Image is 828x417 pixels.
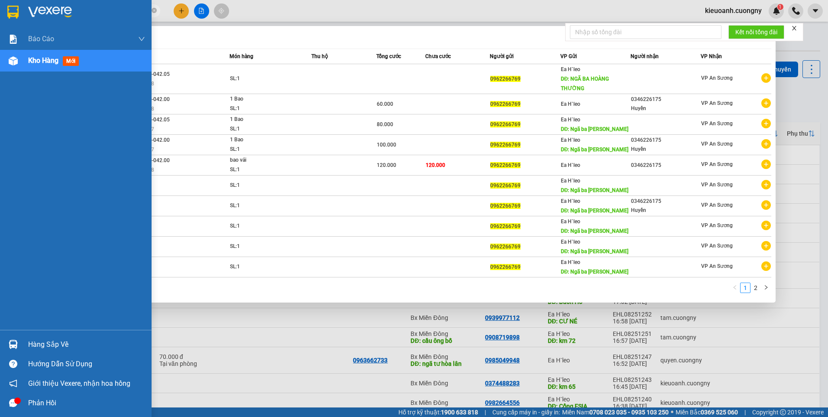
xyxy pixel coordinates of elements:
[230,145,295,154] div: SL: 1
[561,187,629,193] span: DĐ: Ngã ba [PERSON_NAME]
[561,259,580,265] span: Ea H`leo
[701,161,733,167] span: VP An Sương
[9,399,17,407] span: message
[7,6,19,19] img: logo-vxr
[230,135,295,145] div: 1 Bao
[560,53,577,59] span: VP Gửi
[561,101,580,107] span: Ea H`leo
[63,56,79,66] span: mới
[230,53,253,59] span: Món hàng
[561,248,629,254] span: DĐ: Ngã ba [PERSON_NAME]
[490,53,514,59] span: Người gửi
[728,25,784,39] button: Kết nối tổng đài
[376,53,401,59] span: Tổng cước
[561,126,629,132] span: DĐ: Ngã ba [PERSON_NAME]
[490,244,521,250] span: 0962266769
[9,379,17,388] span: notification
[561,198,580,204] span: Ea H`leo
[761,200,771,210] span: plus-circle
[735,27,777,37] span: Kết nối tổng đài
[751,283,760,293] a: 2
[490,203,521,209] span: 0962266769
[631,145,700,154] div: Huyền
[230,104,295,114] div: SL: 1
[490,223,521,229] span: 0962266769
[561,147,629,153] span: DĐ: Ngã ba [PERSON_NAME]
[761,261,771,271] span: plus-circle
[490,76,521,82] span: 0962266769
[701,75,733,81] span: VP An Sương
[490,121,521,127] span: 0962266769
[490,162,521,168] span: 0962266769
[701,243,733,249] span: VP An Sương
[631,53,659,59] span: Người nhận
[761,283,771,293] button: right
[9,360,17,368] span: question-circle
[28,33,54,44] span: Báo cáo
[377,142,396,148] span: 100.000
[741,283,750,293] a: 1
[426,162,445,168] span: 120.000
[631,104,700,113] div: Huyền
[561,208,629,214] span: DĐ: Ngã ba [PERSON_NAME]
[730,283,740,293] button: left
[561,162,580,168] span: Ea H`leo
[561,117,580,123] span: Ea H`leo
[377,121,393,127] span: 80.000
[28,358,145,371] div: Hướng dẫn sử dụng
[377,101,393,107] span: 60.000
[701,222,733,228] span: VP An Sương
[761,139,771,149] span: plus-circle
[561,269,629,275] span: DĐ: Ngã ba [PERSON_NAME]
[28,338,145,351] div: Hàng sắp về
[230,94,295,104] div: 1 Bao
[230,201,295,211] div: SL: 1
[425,53,451,59] span: Chưa cước
[152,7,157,15] span: close-circle
[561,76,609,91] span: DĐ: NGÃ BA HOÀNG THƯỜNG
[763,285,769,290] span: right
[9,56,18,65] img: warehouse-icon
[561,66,580,72] span: Ea H`leo
[152,8,157,13] span: close-circle
[701,121,733,127] span: VP An Sương
[561,137,580,143] span: Ea H`leo
[701,202,733,208] span: VP An Sương
[230,156,295,165] div: bao vải
[230,262,295,272] div: SL: 1
[570,25,721,39] input: Nhập số tổng đài
[230,181,295,190] div: SL: 1
[230,115,295,124] div: 1 Bao
[490,142,521,148] span: 0962266769
[750,283,761,293] li: 2
[561,228,629,234] span: DĐ: Ngã ba [PERSON_NAME]
[230,222,295,231] div: SL: 1
[230,242,295,251] div: SL: 1
[701,263,733,269] span: VP An Sương
[490,182,521,189] span: 0962266769
[730,283,740,293] li: Previous Page
[761,221,771,230] span: plus-circle
[561,178,580,184] span: Ea H`leo
[631,95,700,104] div: 0346226175
[561,239,580,245] span: Ea H`leo
[28,56,58,65] span: Kho hàng
[230,124,295,134] div: SL: 1
[761,119,771,128] span: plus-circle
[561,218,580,225] span: Ea H`leo
[701,141,733,147] span: VP An Sương
[9,35,18,44] img: solution-icon
[761,73,771,83] span: plus-circle
[138,36,145,42] span: down
[761,98,771,108] span: plus-circle
[761,160,771,169] span: plus-circle
[761,283,771,293] li: Next Page
[701,53,722,59] span: VP Nhận
[377,162,396,168] span: 120.000
[701,182,733,188] span: VP An Sương
[791,25,797,31] span: close
[9,340,18,349] img: warehouse-icon
[732,285,737,290] span: left
[631,206,700,215] div: Huyền
[230,74,295,84] div: SL: 1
